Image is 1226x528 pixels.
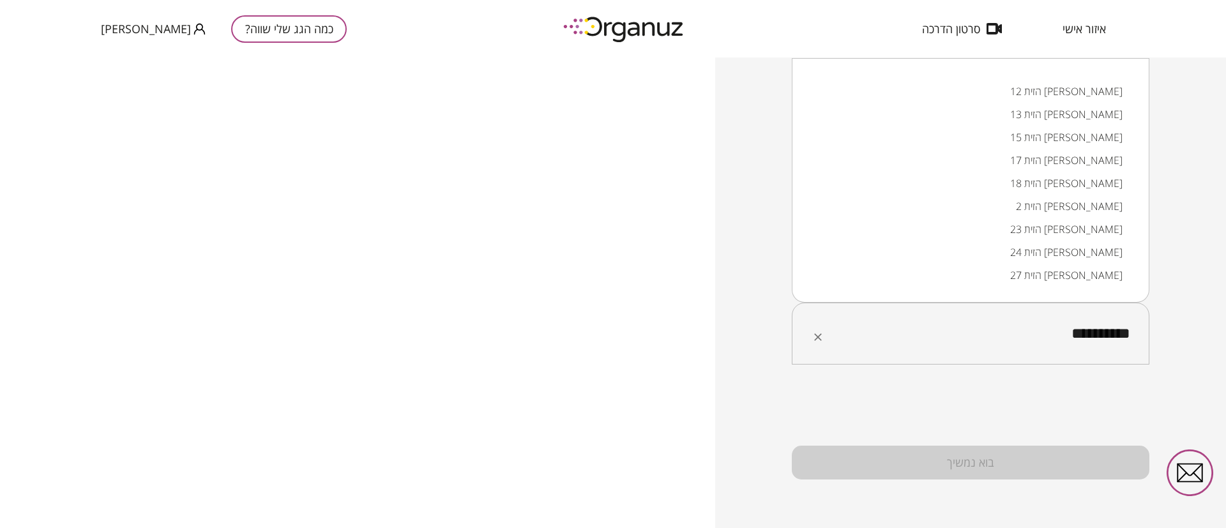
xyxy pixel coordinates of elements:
[808,218,1133,241] li: הזית 23 [PERSON_NAME]
[808,264,1133,287] li: הזית 27 [PERSON_NAME]
[101,21,206,37] button: [PERSON_NAME]
[808,195,1133,218] li: הזית 2 [PERSON_NAME]
[808,172,1133,195] li: הזית 18 [PERSON_NAME]
[1063,22,1106,35] span: איזור אישי
[808,241,1133,264] li: הזית 24 [PERSON_NAME]
[101,22,191,35] span: [PERSON_NAME]
[922,22,980,35] span: סרטון הדרכה
[1043,22,1125,35] button: איזור אישי
[554,11,695,47] img: logo
[903,22,1021,35] button: סרטון הדרכה
[808,149,1133,172] li: הזית 17 [PERSON_NAME]
[809,328,827,346] button: Clear
[808,103,1133,126] li: הזית 13 [PERSON_NAME]
[808,80,1133,103] li: הזית 12 [PERSON_NAME]
[231,15,347,43] button: כמה הגג שלי שווה?
[808,126,1133,149] li: הזית 15 [PERSON_NAME]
